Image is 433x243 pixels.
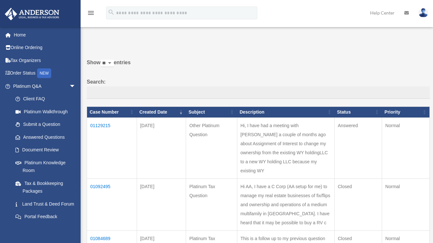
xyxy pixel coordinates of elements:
[9,118,82,131] a: Submit a Question
[69,80,82,93] span: arrow_drop_down
[9,197,82,210] a: Land Trust & Deed Forum
[9,105,82,118] a: Platinum Walkthrough
[334,178,382,230] td: Closed
[9,93,82,106] a: Client FAQ
[237,178,334,230] td: Hi AA, I have a C Corp (AA setup for me) to manage my real estate businesses of fix/flips and own...
[101,60,114,67] select: Showentries
[186,106,237,117] th: Subject: activate to sort column ascending
[334,106,382,117] th: Status: activate to sort column ascending
[186,117,237,178] td: Other Platinum Question
[9,156,82,177] a: Platinum Knowledge Room
[37,68,51,78] div: NEW
[87,9,95,17] i: menu
[5,67,85,80] a: Order StatusNEW
[5,54,85,67] a: Tax Organizers
[334,117,382,178] td: Answered
[87,106,137,117] th: Case Number: activate to sort column ascending
[237,106,334,117] th: Description: activate to sort column ascending
[5,80,82,93] a: Platinum Q&Aarrow_drop_down
[87,58,430,74] label: Show entries
[3,8,61,20] img: Anderson Advisors Platinum Portal
[137,106,186,117] th: Created Date: activate to sort column ascending
[418,8,428,17] img: User Pic
[382,106,430,117] th: Priority: activate to sort column ascending
[5,41,85,54] a: Online Ordering
[5,28,85,41] a: Home
[186,178,237,230] td: Platinum Tax Question
[9,144,82,157] a: Document Review
[87,77,430,99] label: Search:
[137,178,186,230] td: [DATE]
[237,117,334,178] td: Hi, I have had a meeting with [PERSON_NAME] a couple of months ago about Assignment of Interest t...
[108,9,115,16] i: search
[9,131,79,144] a: Answered Questions
[87,86,430,99] input: Search:
[87,11,95,17] a: menu
[9,210,82,223] a: Portal Feedback
[382,178,430,230] td: Normal
[137,117,186,178] td: [DATE]
[382,117,430,178] td: Normal
[9,177,82,197] a: Tax & Bookkeeping Packages
[87,117,137,178] td: 01129215
[87,178,137,230] td: 01092495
